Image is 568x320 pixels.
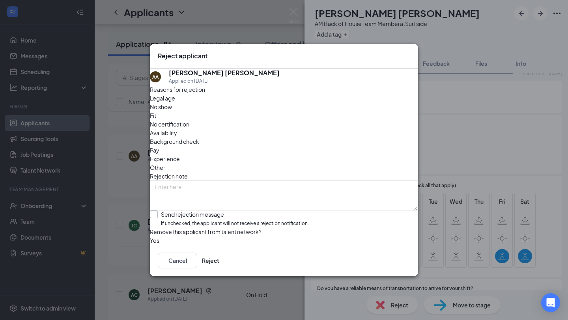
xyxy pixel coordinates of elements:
span: Reasons for rejection [150,86,205,93]
span: Pay [150,146,159,154]
h3: Reject applicant [158,52,207,60]
div: Open Intercom Messenger [541,293,560,312]
div: Applied on [DATE] [169,77,280,85]
span: Availability [150,128,177,137]
span: Fit [150,111,156,120]
span: Yes [150,236,159,245]
button: Cancel [158,253,197,268]
button: Reject [202,253,219,268]
span: Background check [150,137,199,146]
span: Other [150,163,165,172]
span: No show [150,102,172,111]
span: Remove this applicant from talent network? [150,228,262,235]
span: No certification [150,120,189,128]
h5: [PERSON_NAME] [PERSON_NAME] [169,69,280,77]
span: Legal age [150,94,175,102]
div: AA [152,74,159,80]
span: Rejection note [150,173,188,180]
span: Experience [150,154,180,163]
